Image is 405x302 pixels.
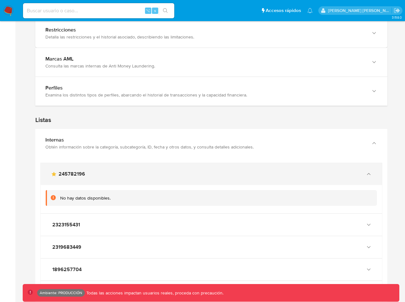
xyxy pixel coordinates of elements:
[394,7,400,14] a: Salir
[41,258,382,281] button: 1896257704
[41,214,382,236] button: 2323155431
[23,7,174,15] input: Buscar usuario o caso...
[41,236,382,258] button: 2319683449
[59,171,85,177] span: 245782196
[159,6,172,15] button: search-icon
[35,77,387,106] button: PerfilesExamina los distintos tipos de perfiles, abarcando el historial de transacciones y la cap...
[35,129,387,158] button: InternasObtén información sobre la categoría, subcategoría, ID, fecha y otros datos, y consulta d...
[45,85,365,91] div: Perfiles
[41,163,382,185] button: main-user-icon245782196
[154,8,156,14] span: s
[40,292,82,294] p: Ambiente: PRODUCCIÓN
[45,137,365,143] div: Internas
[266,7,301,14] span: Accesos rápidos
[52,222,80,228] span: 2323155431
[307,8,313,13] a: Notificaciones
[146,8,150,14] span: ⌥
[52,266,82,273] span: 1896257704
[328,8,392,14] p: rodrigo.moyano@mercadolibre.com
[51,171,57,177] svg: main-user-icon
[41,185,382,214] div: main-user-icon245782196
[392,15,402,20] span: 3.158.0
[85,290,223,296] p: Todas las acciones impactan usuarios reales, proceda con precaución.
[35,19,387,48] button: RestriccionesDetalla las restricciones y el historial asociado, describiendo las limitaciones.
[45,144,365,150] div: Obtén información sobre la categoría, subcategoría, ID, fecha y otros datos, y consulta detalles ...
[45,34,365,40] div: Detalla las restricciones y el historial asociado, describiendo las limitaciones.
[35,116,387,124] h1: Listas
[45,27,365,33] div: Restricciones
[52,244,81,250] span: 2319683449
[45,92,365,98] div: Examina los distintos tipos de perfiles, abarcando el historial de transacciones y la capacidad f...
[60,195,111,201] div: No hay datos disponibles.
